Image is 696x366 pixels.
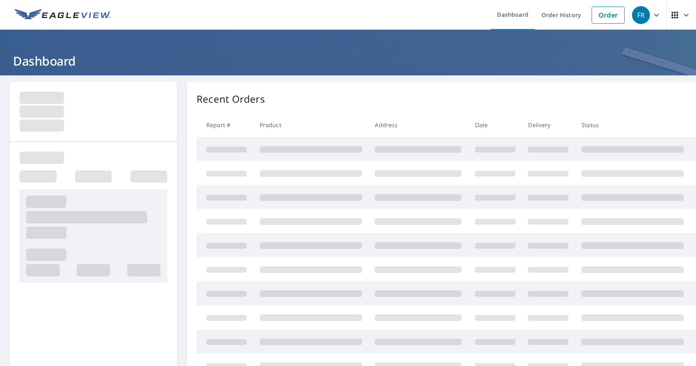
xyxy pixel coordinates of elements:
a: Order [592,7,625,24]
th: Date [468,113,522,137]
th: Address [368,113,468,137]
th: Status [575,113,690,137]
th: Product [253,113,369,137]
img: EV Logo [15,9,111,21]
p: Recent Orders [197,92,265,106]
h1: Dashboard [10,53,686,69]
div: FR [632,6,650,24]
th: Delivery [521,113,575,137]
th: Report # [197,113,253,137]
